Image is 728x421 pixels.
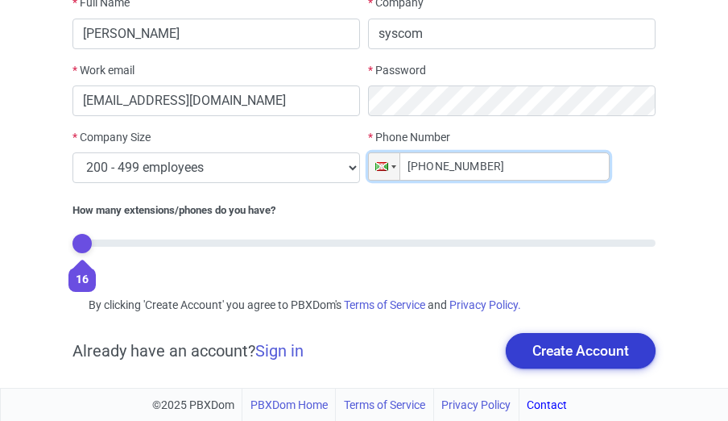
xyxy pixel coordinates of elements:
[369,153,399,180] div: Burundi: + 257
[72,129,151,146] label: Company Size
[449,298,521,311] a: Privacy Policy.
[344,298,425,311] a: Terms of Service
[72,202,655,219] div: How many extensions/phones do you have?
[255,341,304,361] a: Sign in
[250,389,328,421] a: PBXDom Home
[72,341,304,361] h5: Already have an account?
[506,333,656,369] button: Create Account
[72,62,134,79] label: Work email
[368,129,450,146] label: Phone Number
[527,389,567,421] a: Contact
[344,389,425,421] a: Terms of Service
[152,389,568,421] div: ©2025 PBXDom
[72,297,655,314] div: By clicking 'Create Account' you agree to PBXDom's and
[76,273,89,286] span: 16
[72,19,360,49] input: First and last name
[441,389,511,421] a: Privacy Policy
[72,85,360,116] input: Your work email
[368,19,656,49] input: Your company name
[368,62,426,79] label: Password
[368,152,610,181] input: e.g. +18004016635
